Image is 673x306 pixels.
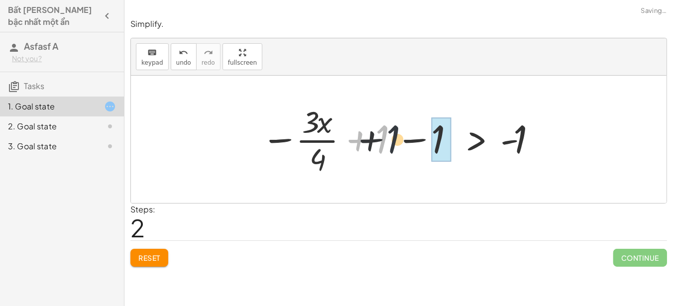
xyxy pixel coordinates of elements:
i: redo [204,47,213,59]
div: 3. Goal state [8,140,88,152]
button: Reset [130,249,168,267]
p: Simplify. [130,18,667,30]
span: Tasks [24,81,44,91]
button: redoredo [196,43,221,70]
span: undo [176,59,191,66]
span: 2 [130,212,145,243]
span: fullscreen [228,59,257,66]
span: keypad [141,59,163,66]
i: keyboard [147,47,157,59]
span: Asfasf A [24,40,58,52]
div: 1. Goal state [8,101,88,112]
span: Saving… [641,6,667,16]
label: Steps: [130,204,155,214]
button: fullscreen [223,43,262,70]
span: redo [202,59,215,66]
button: undoundo [171,43,197,70]
i: Task not started. [104,140,116,152]
i: Task not started. [104,120,116,132]
i: Task started. [104,101,116,112]
span: Reset [138,253,160,262]
i: undo [179,47,188,59]
div: Not you? [12,54,116,64]
button: keyboardkeypad [136,43,169,70]
div: 2. Goal state [8,120,88,132]
h4: Bất [PERSON_NAME] bậc nhất một ẩn [8,4,98,28]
